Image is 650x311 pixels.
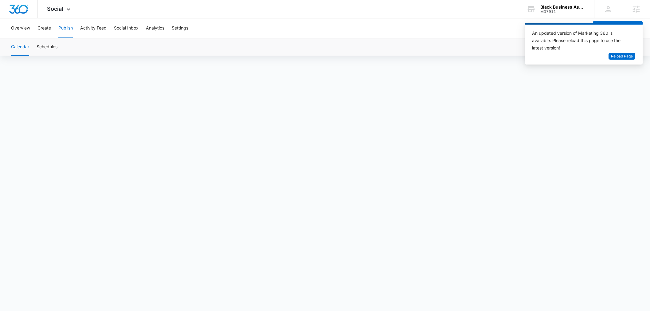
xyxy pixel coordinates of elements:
[80,18,107,38] button: Activity Feed
[172,18,188,38] button: Settings
[532,30,628,52] div: An updated version of Marketing 360 is available. Please reload this page to use the latest version!
[593,21,643,36] button: Create a Post
[114,18,139,38] button: Social Inbox
[146,18,164,38] button: Analytics
[11,18,30,38] button: Overview
[540,10,585,14] div: account id
[58,18,73,38] button: Publish
[609,53,635,60] button: Reload Page
[611,53,633,59] span: Reload Page
[11,38,29,56] button: Calendar
[37,18,51,38] button: Create
[540,5,585,10] div: account name
[37,38,57,56] button: Schedules
[47,6,63,12] span: Social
